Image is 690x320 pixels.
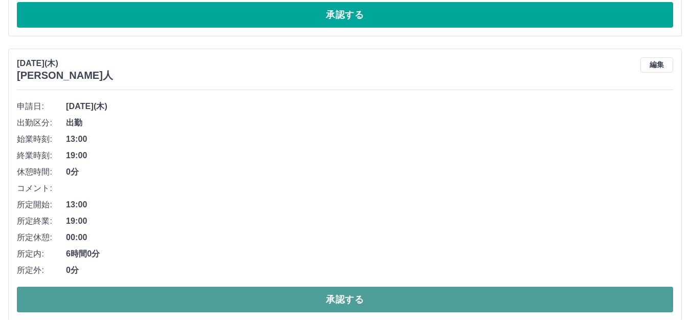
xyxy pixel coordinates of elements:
span: 休憩時間: [17,166,66,178]
span: 13:00 [66,199,673,211]
span: 所定休憩: [17,231,66,244]
span: 6時間0分 [66,248,673,260]
span: 00:00 [66,231,673,244]
h3: [PERSON_NAME]人 [17,70,113,81]
span: 19:00 [66,150,673,162]
span: 終業時刻: [17,150,66,162]
span: 0分 [66,264,673,276]
span: [DATE](木) [66,100,673,113]
span: 19:00 [66,215,673,227]
span: 所定内: [17,248,66,260]
span: コメント: [17,182,66,195]
span: 出勤 [66,117,673,129]
span: 始業時刻: [17,133,66,145]
button: 編集 [640,57,673,73]
span: 出勤区分: [17,117,66,129]
button: 承認する [17,287,673,312]
span: 所定開始: [17,199,66,211]
button: 承認する [17,2,673,28]
p: [DATE](木) [17,57,113,70]
span: 13:00 [66,133,673,145]
span: 所定外: [17,264,66,276]
span: 所定終業: [17,215,66,227]
span: 0分 [66,166,673,178]
span: 申請日: [17,100,66,113]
